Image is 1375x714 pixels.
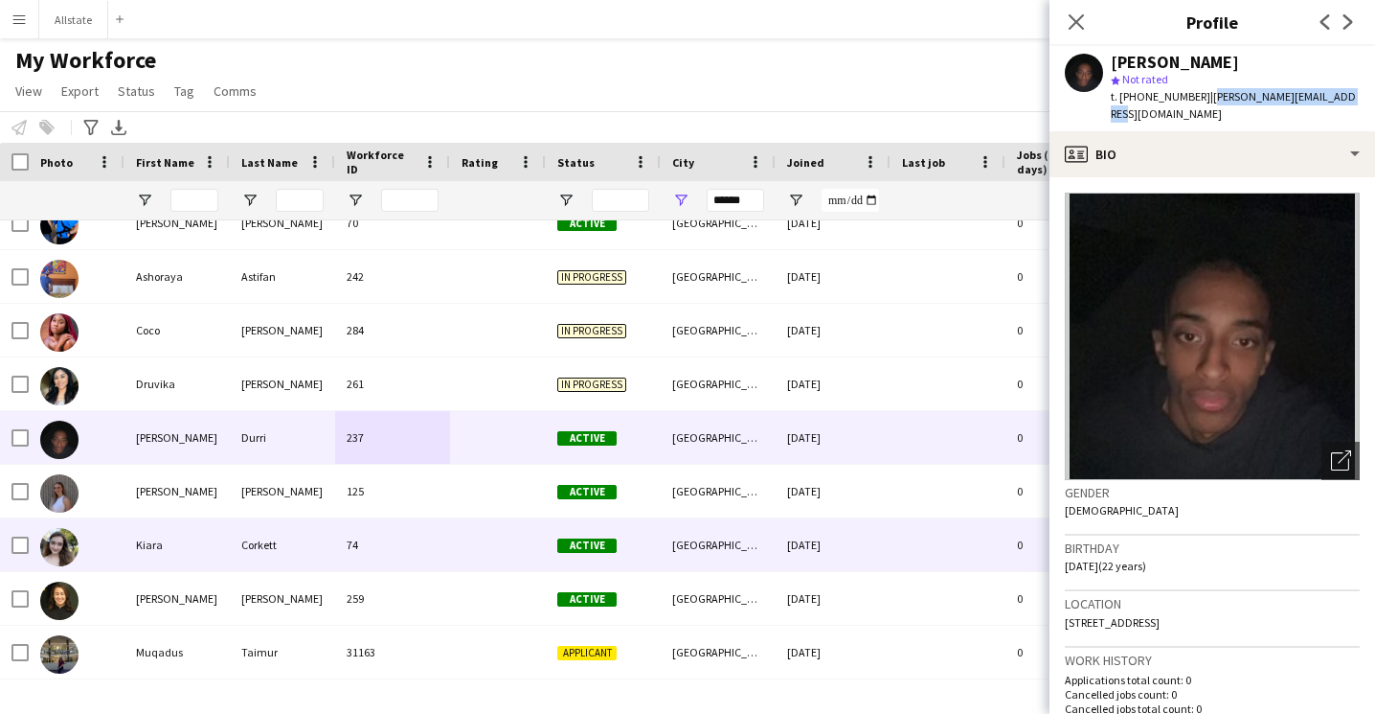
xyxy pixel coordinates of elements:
div: 0 [1005,465,1130,518]
div: 31163 [335,626,450,679]
div: 0 [1005,304,1130,357]
img: Crew avatar or photo [1065,193,1360,480]
input: First Name Filter Input [170,189,218,212]
h3: Profile [1049,10,1375,35]
span: Photo [40,155,73,170]
div: 0 [1005,357,1130,410]
span: Rating [462,155,498,170]
div: [GEOGRAPHIC_DATA] [661,196,776,249]
input: City Filter Input [707,189,764,212]
button: Open Filter Menu [787,192,804,209]
h3: Location [1065,595,1360,612]
div: 0 [1005,250,1130,303]
div: [DATE] [776,250,890,303]
div: [PERSON_NAME] [230,465,335,518]
div: 0 [1005,411,1130,464]
div: [GEOGRAPHIC_DATA] [661,518,776,571]
input: Workforce ID Filter Input [381,189,439,212]
app-action-btn: Advanced filters [79,116,102,139]
div: 0 [1005,518,1130,571]
div: [DATE] [776,357,890,410]
a: Comms [206,79,264,104]
div: 261 [335,357,450,410]
span: Active [557,485,617,499]
button: Open Filter Menu [672,192,689,209]
div: [PERSON_NAME] [230,572,335,625]
button: Allstate [39,1,108,38]
span: In progress [557,378,626,392]
div: Taimur [230,626,335,679]
span: First Name [136,155,194,170]
img: Mariko Kramer [40,582,79,620]
button: Open Filter Menu [136,192,153,209]
span: Active [557,539,617,553]
span: [STREET_ADDRESS] [1065,615,1160,630]
img: Coco Juwley [40,313,79,352]
button: Open Filter Menu [557,192,575,209]
span: Joined [787,155,824,170]
span: Export [61,82,99,100]
div: [DATE] [776,518,890,571]
div: [DATE] [776,626,890,679]
span: My Workforce [15,46,156,75]
input: Status Filter Input [592,189,649,212]
div: [GEOGRAPHIC_DATA] [661,304,776,357]
h3: Gender [1065,484,1360,501]
img: Alex Tsang [40,206,79,244]
input: Last Name Filter Input [276,189,324,212]
div: [GEOGRAPHIC_DATA] [661,572,776,625]
div: [GEOGRAPHIC_DATA] [661,411,776,464]
div: Druvika [124,357,230,410]
span: Tag [174,82,194,100]
span: Comms [214,82,257,100]
div: [GEOGRAPHIC_DATA] [661,250,776,303]
span: Active [557,431,617,446]
div: 0 [1005,572,1130,625]
div: Durri [230,411,335,464]
span: | [PERSON_NAME][EMAIL_ADDRESS][DOMAIN_NAME] [1111,89,1356,121]
div: [PERSON_NAME] [1111,54,1239,71]
span: [DATE] (22 years) [1065,559,1146,573]
span: In progress [557,324,626,338]
img: Druvika Patel [40,367,79,405]
a: Export [54,79,106,104]
img: Kiara Corkett [40,528,79,566]
div: Open photos pop-in [1321,442,1360,480]
div: [DATE] [776,411,890,464]
span: Status [557,155,595,170]
div: Astifan [230,250,335,303]
span: In progress [557,270,626,285]
div: 284 [335,304,450,357]
div: [GEOGRAPHIC_DATA] [661,626,776,679]
div: Muqadus [124,626,230,679]
span: t. [PHONE_NUMBER] [1111,89,1210,104]
span: Jobs (last 90 days) [1017,148,1095,176]
div: [GEOGRAPHIC_DATA] [661,357,776,410]
span: Active [557,217,617,231]
input: Joined Filter Input [822,189,879,212]
a: Tag [167,79,202,104]
div: [PERSON_NAME] [230,196,335,249]
span: Last Name [241,155,298,170]
span: City [672,155,694,170]
div: [DATE] [776,465,890,518]
div: [PERSON_NAME] [124,572,230,625]
div: 237 [335,411,450,464]
div: Coco [124,304,230,357]
img: Muqadus Taimur [40,635,79,674]
div: 125 [335,465,450,518]
h3: Work history [1065,652,1360,669]
a: Status [110,79,163,104]
div: Corkett [230,518,335,571]
div: Ashoraya [124,250,230,303]
div: 70 [335,196,450,249]
span: Status [118,82,155,100]
span: Workforce ID [347,148,416,176]
a: View [8,79,50,104]
button: Open Filter Menu [347,192,364,209]
div: [DATE] [776,196,890,249]
div: 74 [335,518,450,571]
div: [PERSON_NAME] [230,357,335,410]
div: [GEOGRAPHIC_DATA] [661,465,776,518]
div: Kiara [124,518,230,571]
